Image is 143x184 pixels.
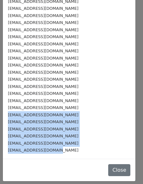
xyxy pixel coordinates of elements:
[8,77,78,82] small: [EMAIL_ADDRESS][DOMAIN_NAME]
[8,63,78,67] small: [EMAIL_ADDRESS][DOMAIN_NAME]
[8,42,78,46] small: [EMAIL_ADDRESS][DOMAIN_NAME]
[8,20,78,25] small: [EMAIL_ADDRESS][DOMAIN_NAME]
[8,84,78,89] small: [EMAIL_ADDRESS][DOMAIN_NAME]
[108,164,130,176] button: Close
[8,91,78,96] small: [EMAIL_ADDRESS][DOMAIN_NAME]
[8,127,78,131] small: [EMAIL_ADDRESS][DOMAIN_NAME]
[8,134,78,138] small: [EMAIL_ADDRESS][DOMAIN_NAME]
[8,6,78,11] small: [EMAIL_ADDRESS][DOMAIN_NAME]
[8,105,78,110] small: [EMAIL_ADDRESS][DOMAIN_NAME]
[8,56,78,60] small: [EMAIL_ADDRESS][DOMAIN_NAME]
[8,34,78,39] small: [EMAIL_ADDRESS][DOMAIN_NAME]
[8,27,78,32] small: [EMAIL_ADDRESS][DOMAIN_NAME]
[8,98,78,103] small: [EMAIL_ADDRESS][DOMAIN_NAME]
[8,112,78,117] small: [EMAIL_ADDRESS][DOMAIN_NAME]
[8,13,78,18] small: [EMAIL_ADDRESS][DOMAIN_NAME]
[8,49,78,53] small: [EMAIL_ADDRESS][DOMAIN_NAME]
[8,119,78,124] small: [EMAIL_ADDRESS][DOMAIN_NAME]
[8,70,78,75] small: [EMAIL_ADDRESS][DOMAIN_NAME]
[8,148,78,152] small: [EMAIL_ADDRESS][DOMAIN_NAME]
[8,141,78,146] small: [EMAIL_ADDRESS][DOMAIN_NAME]
[111,154,143,184] iframe: Chat Widget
